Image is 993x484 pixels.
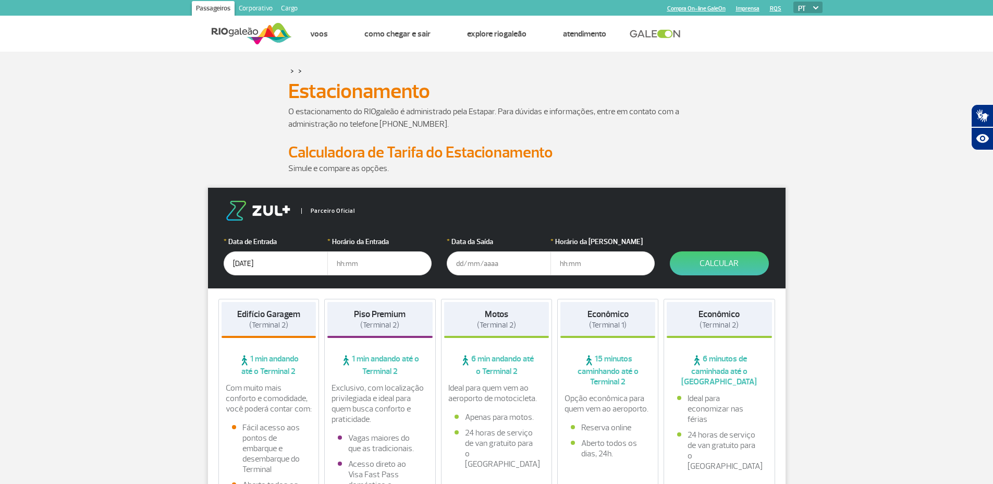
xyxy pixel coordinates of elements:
a: > [290,65,294,77]
span: 15 minutos caminhando até o Terminal 2 [560,354,655,387]
button: Abrir recursos assistivos. [971,127,993,150]
a: Como chegar e sair [364,29,431,39]
a: Passageiros [192,1,235,18]
input: hh:mm [327,251,432,275]
label: Horário da [PERSON_NAME] [550,236,655,247]
li: 24 horas de serviço de van gratuito para o [GEOGRAPHIC_DATA] [677,430,762,471]
p: O estacionamento do RIOgaleão é administrado pela Estapar. Para dúvidas e informações, entre em c... [288,105,705,130]
span: (Terminal 2) [360,320,399,330]
p: Ideal para quem vem ao aeroporto de motocicleta. [448,383,545,404]
p: Exclusivo, com localização privilegiada e ideal para quem busca conforto e praticidade. [332,383,428,425]
span: 6 min andando até o Terminal 2 [444,354,549,377]
label: Data da Saída [447,236,551,247]
input: hh:mm [550,251,655,275]
strong: Edifício Garagem [237,309,300,320]
label: Data de Entrada [224,236,328,247]
div: Plugin de acessibilidade da Hand Talk. [971,104,993,150]
input: dd/mm/aaaa [447,251,551,275]
span: (Terminal 2) [477,320,516,330]
li: Aberto todos os dias, 24h. [571,438,645,459]
a: Atendimento [563,29,606,39]
span: (Terminal 1) [589,320,627,330]
a: Cargo [277,1,302,18]
img: logo-zul.png [224,201,292,221]
a: Imprensa [736,5,759,12]
p: Opção econômica para quem vem ao aeroporto. [565,393,651,414]
li: Reserva online [571,422,645,433]
h2: Calculadora de Tarifa do Estacionamento [288,143,705,162]
input: dd/mm/aaaa [224,251,328,275]
p: Com muito mais conforto e comodidade, você poderá contar com: [226,383,312,414]
button: Abrir tradutor de língua de sinais. [971,104,993,127]
a: Compra On-line GaleOn [667,5,726,12]
span: 6 minutos de caminhada até o [GEOGRAPHIC_DATA] [667,354,772,387]
a: RQS [770,5,781,12]
p: Simule e compare as opções. [288,162,705,175]
li: Apenas para motos. [455,412,539,422]
li: 24 horas de serviço de van gratuito para o [GEOGRAPHIC_DATA] [455,428,539,469]
li: Fácil acesso aos pontos de embarque e desembarque do Terminal [232,422,306,475]
strong: Piso Premium [354,309,406,320]
span: (Terminal 2) [700,320,739,330]
span: 1 min andando até o Terminal 2 [327,354,433,377]
strong: Econômico [698,309,740,320]
button: Calcular [670,251,769,275]
li: Vagas maiores do que as tradicionais. [338,433,422,454]
span: 1 min andando até o Terminal 2 [222,354,316,377]
a: Corporativo [235,1,277,18]
strong: Motos [485,309,508,320]
a: Voos [310,29,328,39]
span: (Terminal 2) [249,320,288,330]
label: Horário da Entrada [327,236,432,247]
a: Explore RIOgaleão [467,29,526,39]
span: Parceiro Oficial [301,208,355,214]
a: > [298,65,302,77]
h1: Estacionamento [288,82,705,100]
li: Ideal para economizar nas férias [677,393,762,425]
strong: Econômico [587,309,629,320]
